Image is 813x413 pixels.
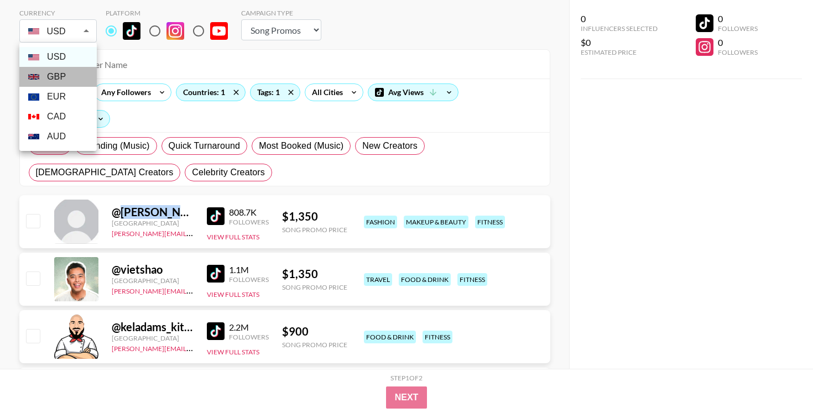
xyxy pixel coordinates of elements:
[758,358,800,400] iframe: Drift Widget Chat Controller
[19,127,97,147] li: AUD
[19,47,97,67] li: USD
[19,107,97,127] li: CAD
[19,87,97,107] li: EUR
[19,67,97,87] li: GBP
